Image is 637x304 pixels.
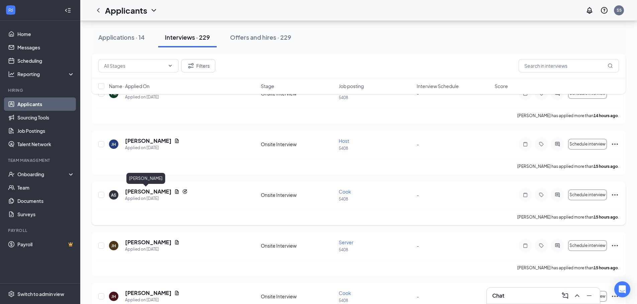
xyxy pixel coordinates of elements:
svg: Ellipses [611,140,619,148]
a: Applicants [17,97,75,111]
svg: Ellipses [611,191,619,199]
b: 15 hours ago [594,164,618,169]
span: - [417,293,419,299]
svg: Settings [8,291,15,297]
span: Cook [339,290,351,296]
svg: Tag [537,141,545,147]
svg: ChevronDown [168,63,173,68]
a: Messages [17,41,75,54]
span: Schedule interview [569,193,606,197]
span: - [417,243,419,249]
a: Talent Network [17,137,75,151]
div: AS [111,192,116,198]
button: Filter Filters [181,59,215,72]
div: Open Intercom Messenger [614,281,630,297]
svg: Analysis [8,71,15,77]
svg: Note [521,141,529,147]
p: [PERSON_NAME] has applied more than . [517,164,619,169]
span: - [417,141,419,147]
span: Cook [339,189,351,195]
h5: [PERSON_NAME] [125,137,172,144]
a: Team [17,181,75,194]
div: Applications · 14 [98,33,145,41]
button: ComposeMessage [560,290,570,301]
a: Surveys [17,208,75,221]
div: Onboarding [17,171,69,178]
div: Onsite Interview [261,293,335,300]
span: Interview Schedule [417,83,459,89]
svg: ActiveChat [553,141,561,147]
svg: Minimize [585,292,593,300]
a: Scheduling [17,54,75,67]
span: - [417,192,419,198]
svg: Note [521,243,529,248]
span: Job posting [339,83,364,89]
a: Home [17,27,75,41]
div: Switch to admin view [17,291,64,297]
svg: ActiveChat [553,243,561,248]
input: All Stages [104,62,165,69]
p: [PERSON_NAME] has applied more than . [517,113,619,118]
div: JH [111,141,116,147]
a: PayrollCrown [17,238,75,251]
a: Job Postings [17,124,75,137]
p: 5408 [339,298,413,303]
svg: ActiveChat [553,192,561,198]
h5: [PERSON_NAME] [125,289,172,297]
svg: Ellipses [611,242,619,250]
h3: Chat [492,292,504,299]
svg: MagnifyingGlass [608,63,613,68]
div: Payroll [8,228,73,233]
div: Offers and hires · 229 [230,33,291,41]
h5: [PERSON_NAME] [125,188,172,195]
div: Team Management [8,158,73,163]
svg: Note [521,192,529,198]
div: [PERSON_NAME] [126,173,165,184]
svg: ChevronUp [573,292,581,300]
p: [PERSON_NAME] has applied more than . [517,265,619,271]
b: 15 hours ago [594,265,618,270]
svg: Notifications [586,6,594,14]
h1: Applicants [105,5,147,16]
p: 5408 [339,247,413,253]
svg: Tag [537,243,545,248]
svg: Document [174,138,180,143]
svg: UserCheck [8,171,15,178]
svg: ChevronDown [150,6,158,14]
p: 5408 [339,145,413,151]
svg: WorkstreamLogo [7,7,14,13]
div: Applied on [DATE] [125,195,188,202]
svg: Reapply [182,189,188,194]
button: Schedule interview [568,139,607,149]
span: Schedule interview [569,142,606,146]
div: Applied on [DATE] [125,144,180,151]
span: Stage [261,83,274,89]
svg: ChevronLeft [94,6,102,14]
h5: [PERSON_NAME] [125,239,172,246]
input: Search in interviews [519,59,619,72]
span: Name · Applied On [109,83,149,89]
svg: Collapse [65,7,71,14]
div: Hiring [8,87,73,93]
button: Minimize [584,290,595,301]
svg: Document [174,290,180,296]
svg: Ellipses [611,292,619,300]
span: Score [495,83,508,89]
div: JH [111,294,116,299]
div: Applied on [DATE] [125,246,180,253]
svg: Document [174,240,180,245]
a: Sourcing Tools [17,111,75,124]
svg: Filter [187,62,195,70]
a: Documents [17,194,75,208]
p: [PERSON_NAME] has applied more than . [517,214,619,220]
div: Reporting [17,71,75,77]
span: Server [339,239,353,245]
div: Onsite Interview [261,242,335,249]
div: Onsite Interview [261,141,335,147]
button: Schedule interview [568,240,607,251]
b: 14 hours ago [594,113,618,118]
span: Host [339,138,349,144]
b: 15 hours ago [594,215,618,220]
p: 5408 [339,196,413,202]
